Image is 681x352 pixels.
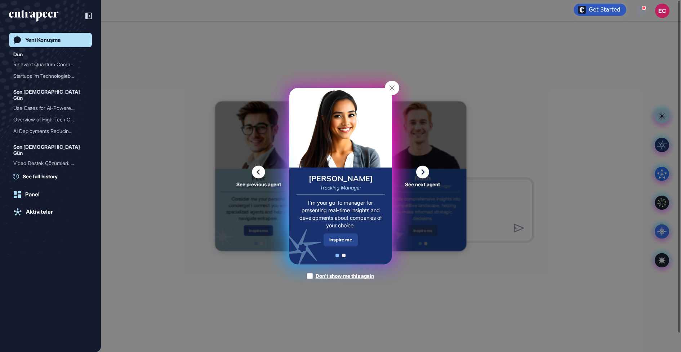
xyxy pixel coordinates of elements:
[13,114,88,125] div: Overview of High-Tech Companies and Start-Ups in Lower Saxony, Germany, and Existing Automotive I...
[23,173,58,180] span: See full history
[574,4,626,16] div: Open Get Started checklist
[13,70,82,82] div: Startups im Technologiebe...
[13,125,82,137] div: AI Deployments Reducing C...
[320,185,361,190] div: Tracking Manager
[13,59,88,70] div: Relevant Quantum Computing Startups in Lower Saxony's Automotive Industry
[9,205,92,219] a: Aktiviteler
[26,209,53,215] div: Aktiviteler
[13,114,82,125] div: Overview of High-Tech Com...
[9,33,92,47] a: Yeni Konuşma
[13,50,23,59] div: Dün
[13,59,82,70] div: Relevant Quantum Computin...
[25,191,40,198] div: Panel
[25,37,61,43] div: Yeni Konuşma
[13,102,82,114] div: Use Cases for AI-Powered ...
[13,125,88,137] div: AI Deployments Reducing Call Center Agent Response Time and Achieving Cost Savings
[655,4,669,18] button: EC
[297,199,385,229] div: I'm your go-to manager for presenting real-time insights and developments about companies of your...
[13,88,88,102] div: Son [DEMOGRAPHIC_DATA] Gün
[316,272,374,280] div: Don't show me this again
[13,70,88,82] div: Startups im Technologiebereich: Fokussierung auf Quanten-Technologie, fortschrittliche Batterien,...
[589,6,620,13] div: Get Started
[9,187,92,202] a: Panel
[13,173,92,180] a: See full history
[13,157,82,169] div: Video Destek Çözümleri: O...
[13,143,88,157] div: Son [DEMOGRAPHIC_DATA] Gün
[13,157,88,169] div: Video Destek Çözümleri: On-Premise Çalışan ve Sigorta Sektörüne Yönelik Kullanım Senaryoları
[405,182,440,187] span: See next agent
[289,88,392,168] img: tracy-card.png
[578,6,586,14] img: launcher-image-alternative-text
[13,102,88,114] div: Use Cases for AI-Powered Reporting Tools Accessing SAP Data Externally
[9,10,58,22] div: entrapeer-logo
[236,182,281,187] span: See previous agent
[324,233,358,246] div: Inspire me
[309,175,373,182] div: [PERSON_NAME]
